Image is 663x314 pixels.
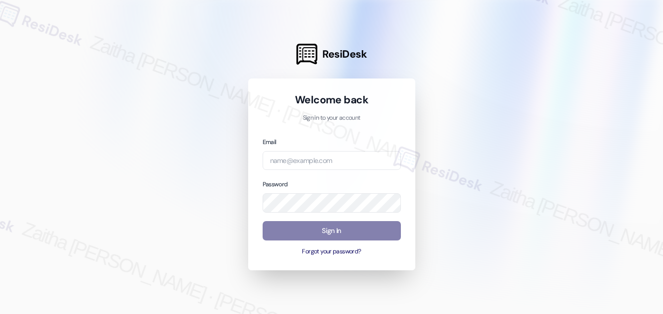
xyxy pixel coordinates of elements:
[263,138,277,146] label: Email
[263,247,401,256] button: Forgot your password?
[263,114,401,123] p: Sign in to your account
[263,221,401,240] button: Sign In
[263,180,288,188] label: Password
[263,151,401,170] input: name@example.com
[322,47,367,61] span: ResiDesk
[263,93,401,107] h1: Welcome back
[296,44,317,65] img: ResiDesk Logo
